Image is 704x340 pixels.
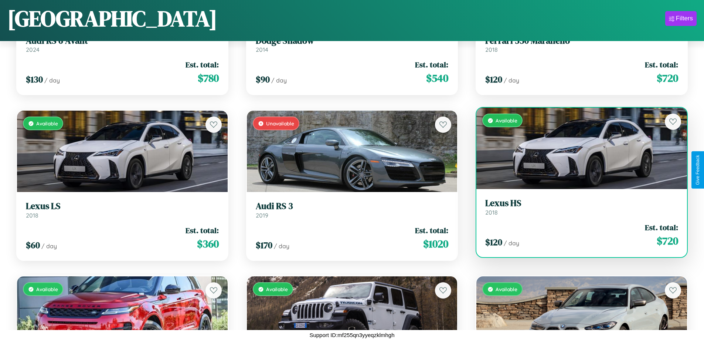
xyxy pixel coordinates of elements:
[26,201,219,212] h3: Lexus LS
[256,201,449,219] a: Audi RS 32019
[266,120,294,127] span: Unavailable
[309,330,394,340] p: Support ID: mf255qn3yyeqzklmhgh
[197,236,219,251] span: $ 360
[198,71,219,85] span: $ 780
[665,11,697,26] button: Filters
[26,201,219,219] a: Lexus LS2018
[44,77,60,84] span: / day
[415,225,448,236] span: Est. total:
[256,73,270,85] span: $ 90
[485,73,502,85] span: $ 120
[266,286,288,292] span: Available
[485,198,678,209] h3: Lexus HS
[504,77,519,84] span: / day
[256,239,272,251] span: $ 170
[485,198,678,216] a: Lexus HS2018
[485,46,498,53] span: 2018
[41,242,57,250] span: / day
[645,222,678,233] span: Est. total:
[676,15,693,22] div: Filters
[7,3,217,34] h1: [GEOGRAPHIC_DATA]
[256,36,449,54] a: Dodge Shadow2014
[695,155,700,185] div: Give Feedback
[485,209,498,216] span: 2018
[26,46,40,53] span: 2024
[274,242,289,250] span: / day
[496,117,517,124] span: Available
[496,286,517,292] span: Available
[26,239,40,251] span: $ 60
[415,59,448,70] span: Est. total:
[26,36,219,46] h3: Audi RS 6 Avant
[657,71,678,85] span: $ 720
[186,59,219,70] span: Est. total:
[36,120,58,127] span: Available
[256,201,449,212] h3: Audi RS 3
[485,236,502,248] span: $ 120
[423,236,448,251] span: $ 1020
[271,77,287,84] span: / day
[657,233,678,248] span: $ 720
[426,71,448,85] span: $ 540
[485,36,678,54] a: Ferrari 550 Maranello2018
[485,36,678,46] h3: Ferrari 550 Maranello
[26,212,38,219] span: 2018
[256,46,268,53] span: 2014
[256,212,268,219] span: 2019
[36,286,58,292] span: Available
[504,239,519,247] span: / day
[186,225,219,236] span: Est. total:
[26,73,43,85] span: $ 130
[256,36,449,46] h3: Dodge Shadow
[26,36,219,54] a: Audi RS 6 Avant2024
[645,59,678,70] span: Est. total:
